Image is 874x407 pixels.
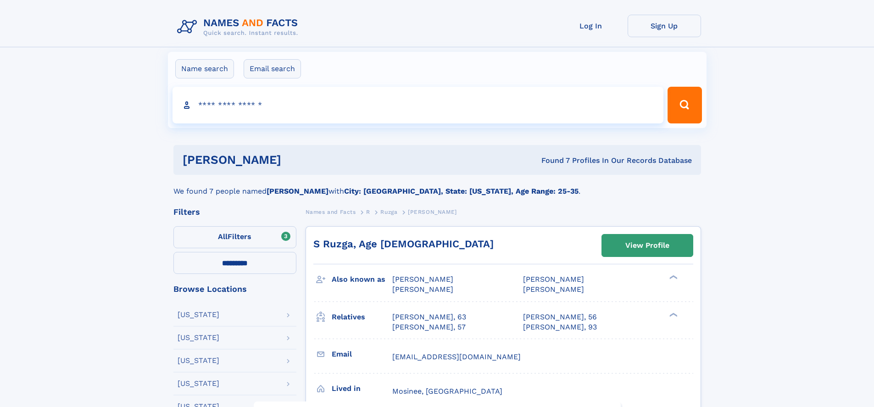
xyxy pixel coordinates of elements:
[244,59,301,78] label: Email search
[183,154,412,166] h1: [PERSON_NAME]
[380,206,397,217] a: Ruzga
[332,309,392,325] h3: Relatives
[602,234,693,256] a: View Profile
[173,175,701,197] div: We found 7 people named with .
[628,15,701,37] a: Sign Up
[178,380,219,387] div: [US_STATE]
[332,346,392,362] h3: Email
[178,334,219,341] div: [US_STATE]
[366,206,370,217] a: R
[523,275,584,284] span: [PERSON_NAME]
[173,15,306,39] img: Logo Names and Facts
[267,187,328,195] b: [PERSON_NAME]
[178,357,219,364] div: [US_STATE]
[313,238,494,250] a: S Ruzga, Age [DEMOGRAPHIC_DATA]
[392,312,466,322] a: [PERSON_NAME], 63
[625,235,669,256] div: View Profile
[173,285,296,293] div: Browse Locations
[332,272,392,287] h3: Also known as
[392,352,521,361] span: [EMAIL_ADDRESS][DOMAIN_NAME]
[344,187,579,195] b: City: [GEOGRAPHIC_DATA], State: [US_STATE], Age Range: 25-35
[332,381,392,396] h3: Lived in
[668,87,701,123] button: Search Button
[392,387,502,396] span: Mosinee, [GEOGRAPHIC_DATA]
[411,156,692,166] div: Found 7 Profiles In Our Records Database
[178,311,219,318] div: [US_STATE]
[392,285,453,294] span: [PERSON_NAME]
[173,87,664,123] input: search input
[306,206,356,217] a: Names and Facts
[667,274,678,280] div: ❯
[173,226,296,248] label: Filters
[380,209,397,215] span: Ruzga
[408,209,457,215] span: [PERSON_NAME]
[523,322,597,332] a: [PERSON_NAME], 93
[173,208,296,216] div: Filters
[523,285,584,294] span: [PERSON_NAME]
[366,209,370,215] span: R
[175,59,234,78] label: Name search
[392,322,466,332] a: [PERSON_NAME], 57
[523,312,597,322] a: [PERSON_NAME], 56
[554,15,628,37] a: Log In
[392,275,453,284] span: [PERSON_NAME]
[667,312,678,318] div: ❯
[218,232,228,241] span: All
